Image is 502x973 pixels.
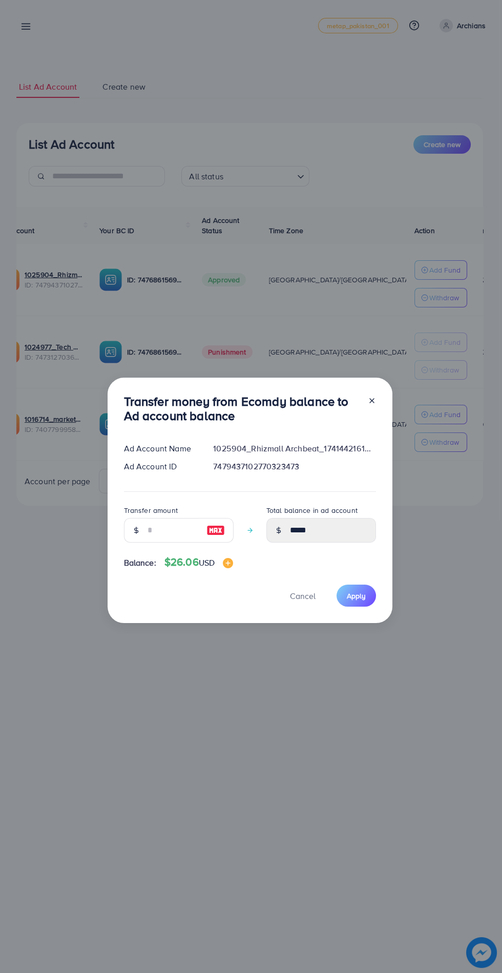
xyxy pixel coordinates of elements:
[124,394,360,424] h3: Transfer money from Ecomdy balance to Ad account balance
[206,524,225,536] img: image
[290,590,316,602] span: Cancel
[223,558,233,568] img: image
[116,443,205,454] div: Ad Account Name
[205,461,384,472] div: 7479437102770323473
[337,585,376,607] button: Apply
[116,461,205,472] div: Ad Account ID
[205,443,384,454] div: 1025904_Rhizmall Archbeat_1741442161001
[199,557,215,568] span: USD
[277,585,328,607] button: Cancel
[124,557,156,569] span: Balance:
[164,556,233,569] h4: $26.06
[266,505,358,515] label: Total balance in ad account
[124,505,178,515] label: Transfer amount
[347,591,366,601] span: Apply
